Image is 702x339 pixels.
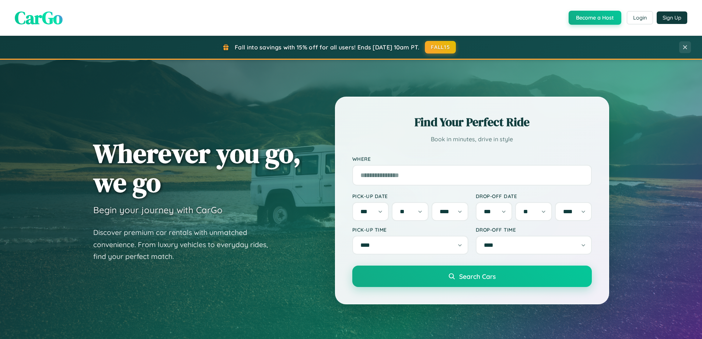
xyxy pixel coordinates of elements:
span: Fall into savings with 15% off for all users! Ends [DATE] 10am PT. [235,44,419,51]
label: Pick-up Date [352,193,468,199]
h1: Wherever you go, we go [93,139,301,197]
span: CarGo [15,6,63,30]
label: Drop-off Time [476,226,592,233]
p: Discover premium car rentals with unmatched convenience. From luxury vehicles to everyday rides, ... [93,226,277,263]
button: Login [627,11,653,24]
label: Drop-off Date [476,193,592,199]
button: Search Cars [352,266,592,287]
h3: Begin your journey with CarGo [93,204,223,215]
h2: Find Your Perfect Ride [352,114,592,130]
button: Sign Up [657,11,687,24]
button: FALL15 [425,41,456,53]
span: Search Cars [459,272,496,280]
label: Pick-up Time [352,226,468,233]
label: Where [352,156,592,162]
p: Book in minutes, drive in style [352,134,592,145]
button: Become a Host [569,11,621,25]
